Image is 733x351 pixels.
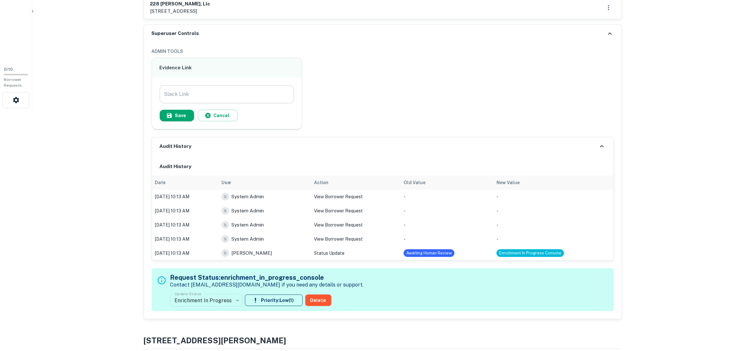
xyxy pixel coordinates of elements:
td: - [493,218,613,232]
div: S [221,193,229,201]
td: - [493,190,613,204]
th: Old Value [400,175,493,190]
div: S [221,221,229,229]
td: - [400,218,493,232]
span: Borrower Requests [4,77,22,88]
td: [DATE] 10:13 AM [152,232,218,246]
span: 0 / 10 [4,67,13,72]
p: System Admin [232,221,264,229]
p: System Admin [232,235,264,243]
th: Action [311,175,400,190]
td: View Borrower Request [311,190,400,204]
td: - [493,232,613,246]
p: [STREET_ADDRESS] [150,7,210,15]
div: Enrichment In Progress [170,291,242,309]
div: S [221,235,229,243]
p: [PERSON_NAME] [232,249,272,257]
h6: Evidence Link [160,64,294,72]
h6: ADMIN TOOLS [152,48,614,55]
td: [DATE] 10:13 AM [152,218,218,232]
span: Awaiting Human Review [404,250,454,256]
td: View Borrower Request [311,204,400,218]
h6: Superuser Controls [152,30,199,37]
td: - [493,204,613,218]
h6: Audit History [160,143,192,150]
td: View Borrower Request [311,232,400,246]
p: System Admin [232,193,264,201]
button: Priority:Low(1) [245,295,303,306]
button: Delete [305,295,331,306]
h4: [STREET_ADDRESS][PERSON_NAME] [144,335,622,346]
label: Update Status [175,291,201,296]
p: Contact [EMAIL_ADDRESS][DOMAIN_NAME] if you need any details or support. [170,281,364,289]
td: [DATE] 10:13 AM [152,190,218,204]
button: Cancel [198,110,238,121]
td: - [400,190,493,204]
span: Enrichment In Progress Console [496,250,564,256]
p: System Admin [232,207,264,215]
h5: Request Status: enrichment_in_progress_console [170,273,364,282]
h6: Audit History [160,163,606,170]
td: Status Update [311,246,400,260]
div: D [221,249,229,257]
td: View Borrower Request [311,218,400,232]
th: User [218,175,311,190]
td: [DATE] 10:13 AM [152,204,218,218]
h6: 228 [PERSON_NAME], llc [150,0,210,8]
td: - [400,232,493,246]
th: New Value [493,175,613,190]
iframe: Chat Widget [701,300,733,330]
div: S [221,207,229,215]
td: [DATE] 10:13 AM [152,246,218,260]
td: - [400,204,493,218]
button: Save [160,110,194,121]
th: Date [152,175,218,190]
